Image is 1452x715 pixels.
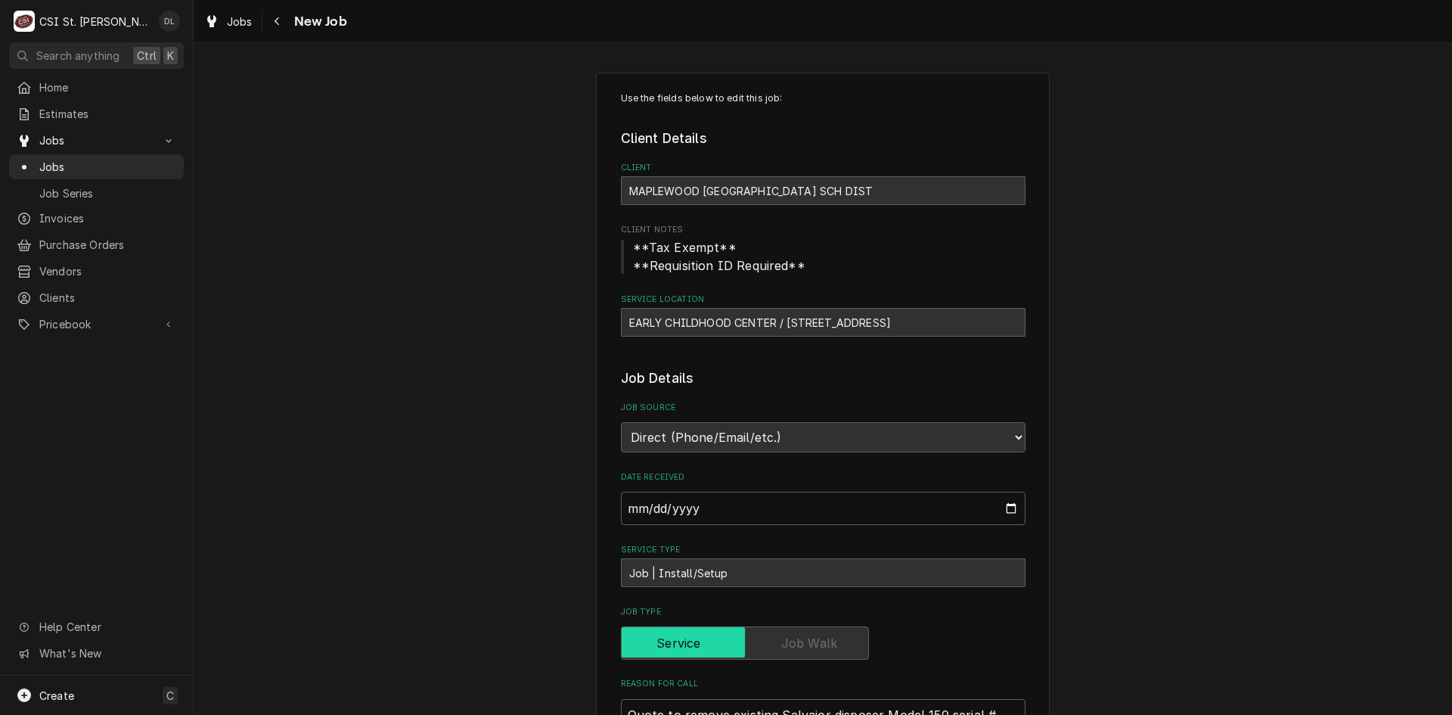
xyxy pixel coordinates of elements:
[9,206,184,231] a: Invoices
[9,614,184,639] a: Go to Help Center
[621,678,1025,690] label: Reason For Call
[227,14,253,30] span: Jobs
[621,92,1025,105] p: Use the fields below to edit this job:
[9,259,184,284] a: Vendors
[265,9,290,33] button: Navigate back
[39,159,176,175] span: Jobs
[621,294,1025,337] div: Service Location
[159,11,180,32] div: DL
[621,471,1025,483] label: Date Received
[39,645,175,661] span: What's New
[198,9,259,34] a: Jobs
[9,641,184,666] a: Go to What's New
[9,42,184,69] button: Search anythingCtrlK
[621,606,1025,660] div: Job Type
[39,237,176,253] span: Purchase Orders
[159,11,180,32] div: David Lindsey's Avatar
[633,240,805,273] span: **Tax Exempt** **Requisition ID Required**
[14,11,35,32] div: CSI St. Louis's Avatar
[9,181,184,206] a: Job Series
[621,368,1025,388] legend: Job Details
[621,162,1025,174] label: Client
[9,154,184,179] a: Jobs
[621,402,1025,452] div: Job Source
[9,101,184,126] a: Estimates
[9,75,184,100] a: Home
[39,263,176,279] span: Vendors
[167,48,174,64] span: K
[621,626,1025,660] div: Service
[621,544,1025,556] label: Service Type
[39,290,176,306] span: Clients
[621,294,1025,306] label: Service Location
[9,312,184,337] a: Go to Pricebook
[621,544,1025,587] div: Service Type
[39,210,176,226] span: Invoices
[621,402,1025,414] label: Job Source
[39,619,175,635] span: Help Center
[166,688,174,704] span: C
[621,224,1025,236] span: Client Notes
[9,128,184,153] a: Go to Jobs
[36,48,119,64] span: Search anything
[39,316,154,332] span: Pricebook
[39,185,176,201] span: Job Series
[621,238,1025,275] span: Client Notes
[39,106,176,122] span: Estimates
[621,176,1025,205] div: MAPLEWOOD RICHMOND HEIGHTS SCH DIST
[621,308,1025,337] div: EARLY CHILDHOOD CENTER / 2801 Oakland Ave, Maplewood, MO 63143
[137,48,157,64] span: Ctrl
[621,162,1025,205] div: Client
[9,232,184,257] a: Purchase Orders
[39,132,154,148] span: Jobs
[14,11,35,32] div: C
[9,285,184,310] a: Clients
[621,492,1025,525] input: yyyy-mm-dd
[290,11,347,32] span: New Job
[621,224,1025,275] div: Client Notes
[39,14,150,30] div: CSI St. [PERSON_NAME]
[39,689,74,702] span: Create
[39,79,176,95] span: Home
[621,606,1025,618] label: Job Type
[621,129,1025,148] legend: Client Details
[621,471,1025,525] div: Date Received
[621,558,1025,587] div: Job | Install/Setup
